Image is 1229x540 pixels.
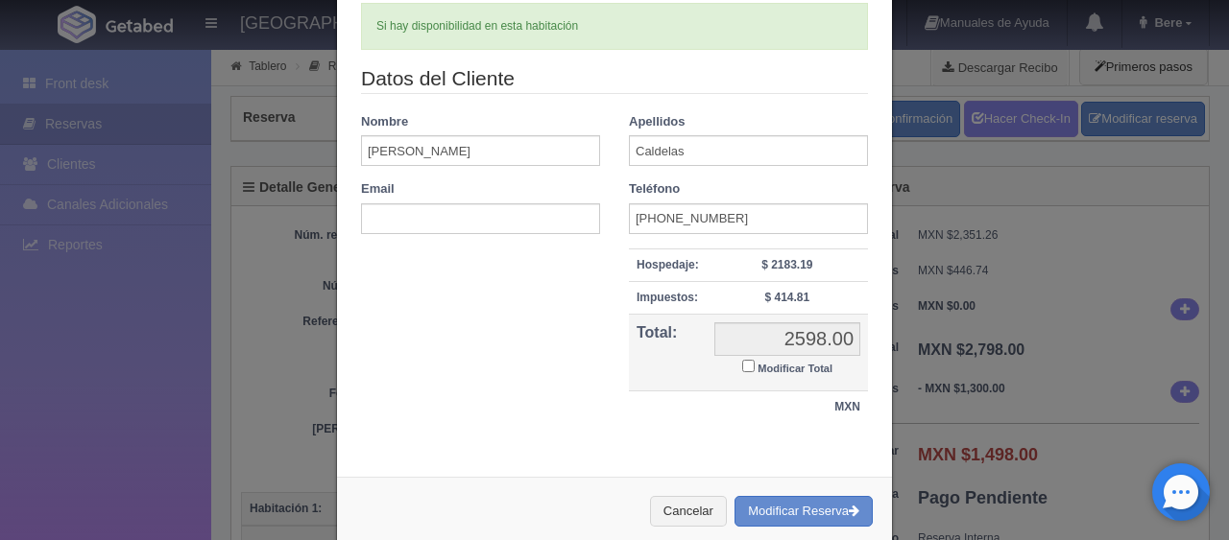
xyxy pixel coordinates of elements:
label: Apellidos [629,113,686,131]
legend: Datos del Cliente [361,64,868,94]
label: Email [361,180,395,199]
input: Modificar Total [742,360,755,372]
label: Teléfono [629,180,680,199]
strong: $ 2183.19 [761,258,812,271]
button: Modificar Reserva [735,496,873,528]
th: Total: [629,315,707,391]
label: Nombre [361,113,408,131]
div: Si hay disponibilidad en esta habitación [361,3,868,50]
small: Modificar Total [758,363,832,374]
strong: MXN [834,400,860,413]
button: Cancelar [650,496,727,528]
strong: $ 414.81 [764,291,809,304]
th: Hospedaje: [629,248,707,281]
th: Impuestos: [629,281,707,314]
